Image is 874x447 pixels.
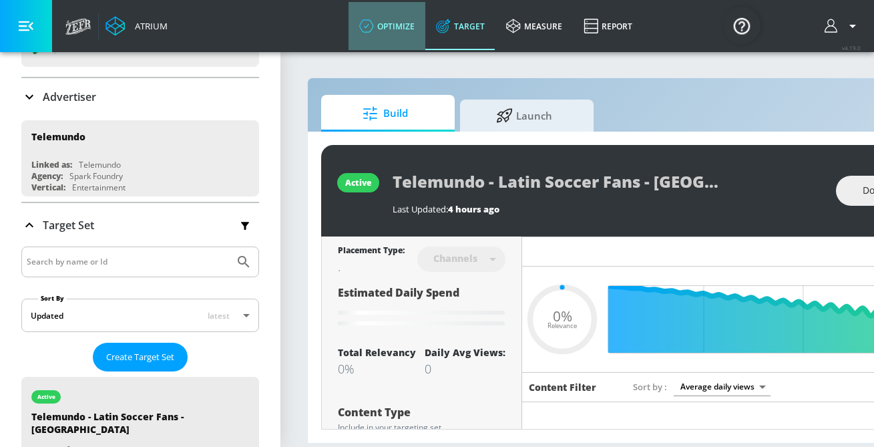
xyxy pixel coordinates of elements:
div: Atrium [130,20,168,32]
div: Telemundo [79,159,121,170]
div: Channels [427,253,484,264]
a: Report [573,2,643,50]
div: 0 [425,361,505,377]
div: Linked as: [31,159,72,170]
a: Atrium [105,16,168,36]
div: Placement Type: [338,245,405,259]
div: Entertainment [72,182,126,193]
div: TelemundoLinked as:TelemundoAgency:Spark FoundryVertical:Entertainment [21,120,259,196]
div: active [345,177,371,188]
input: Search by name or Id [27,253,229,271]
span: latest [208,310,230,321]
span: Create Target Set [106,349,174,365]
div: Content Type [338,407,505,418]
div: Vertical: [31,182,65,193]
div: Updated [31,310,63,321]
div: Daily Avg Views: [425,346,505,359]
a: measure [495,2,573,50]
div: Spark Foundry [69,170,123,182]
div: Agency: [31,170,63,182]
div: Telemundo - Latin Soccer Fans - [GEOGRAPHIC_DATA] [31,410,218,442]
a: Target [425,2,495,50]
span: Relevance [548,323,577,329]
button: Open Resource Center [723,7,760,44]
button: Create Target Set [93,343,188,371]
span: Estimated Daily Spend [338,285,459,300]
div: Estimated Daily Spend [338,285,505,330]
div: Last Updated: [393,203,823,215]
p: Target Set [43,218,94,233]
h6: Content Filter [529,381,596,394]
a: optimize [349,2,425,50]
label: Sort By [38,294,67,303]
span: 0% [553,309,572,323]
span: Build [335,98,436,130]
span: Sort by [633,381,667,393]
div: 0% [338,361,416,377]
div: Advertiser [21,78,259,116]
span: Launch [473,100,575,132]
p: Advertiser [43,90,96,104]
div: Telemundo [31,130,85,143]
div: Include in your targeting set [338,424,505,432]
span: v 4.19.0 [842,44,861,51]
span: 4 hours ago [448,203,499,215]
div: active [37,394,55,400]
div: Average daily views [674,378,771,396]
div: Total Relevancy [338,346,416,359]
div: Target Set [21,203,259,247]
